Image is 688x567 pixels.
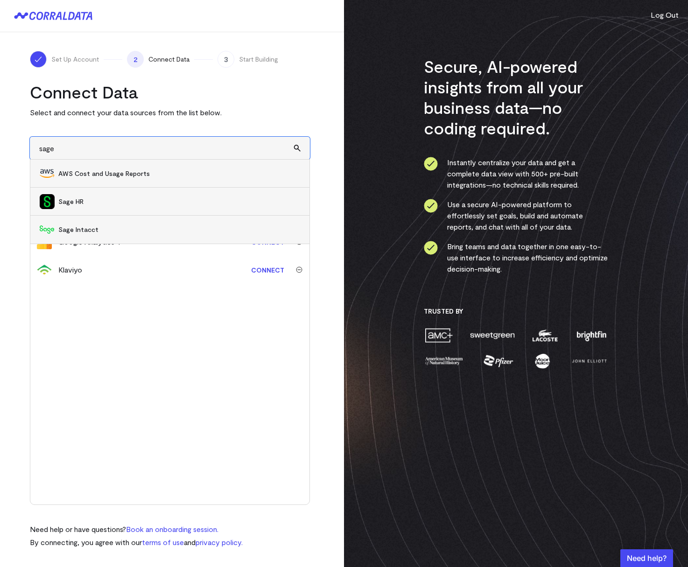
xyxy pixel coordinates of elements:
[30,82,310,102] h2: Connect Data
[424,157,608,190] li: Instantly centralize your data and get a complete data view with 500+ pre-built integrations—no t...
[58,264,82,275] div: Klaviyo
[58,197,300,206] span: Sage HR
[424,56,608,138] h3: Secure, AI-powered insights from all your business data—no coding required.
[30,524,243,535] p: Need help or have questions?
[148,55,190,64] span: Connect Data
[296,266,302,273] img: trash-40e54a27.svg
[40,222,55,237] img: Sage Intacct
[37,262,52,277] img: klaviyo-7e7a5dca.svg
[142,538,184,546] a: terms of use
[34,55,43,64] img: ico-check-white-5ff98cb1.svg
[30,537,243,548] p: By connecting, you agree with our and
[570,353,608,369] img: john-elliott-25751c40.png
[40,194,55,209] img: Sage HR
[127,51,144,68] span: 2
[424,241,438,255] img: ico-check-circle-4b19435c.svg
[58,225,300,234] span: Sage Intacct
[196,538,243,546] a: privacy policy.
[424,199,608,232] li: Use a secure AI-powered platform to effortlessly set goals, build and automate reports, and chat ...
[424,327,454,343] img: amc-0b11a8f1.png
[40,166,55,181] img: AWS Cost and Usage Reports
[246,261,289,279] a: Connect
[531,327,559,343] img: lacoste-7a6b0538.png
[424,241,608,274] li: Bring teams and data together in one easy-to-use interface to increase efficiency and optimize de...
[239,55,278,64] span: Start Building
[424,353,464,369] img: amnh-5afada46.png
[218,51,234,68] span: 3
[424,157,438,171] img: ico-check-circle-4b19435c.svg
[575,327,608,343] img: brightfin-a251e171.png
[30,137,310,160] input: Search and add other data sources
[58,169,300,178] span: AWS Cost and Usage Reports
[30,107,310,118] p: Select and connect your data sources from the list below.
[424,307,608,315] h3: Trusted By
[483,353,515,369] img: pfizer-e137f5fc.png
[469,327,516,343] img: sweetgreen-1d1fb32c.png
[424,199,438,213] img: ico-check-circle-4b19435c.svg
[533,353,552,369] img: moon-juice-c312e729.png
[651,9,679,21] button: Log Out
[51,55,99,64] span: Set Up Account
[126,525,218,533] a: Book an onboarding session.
